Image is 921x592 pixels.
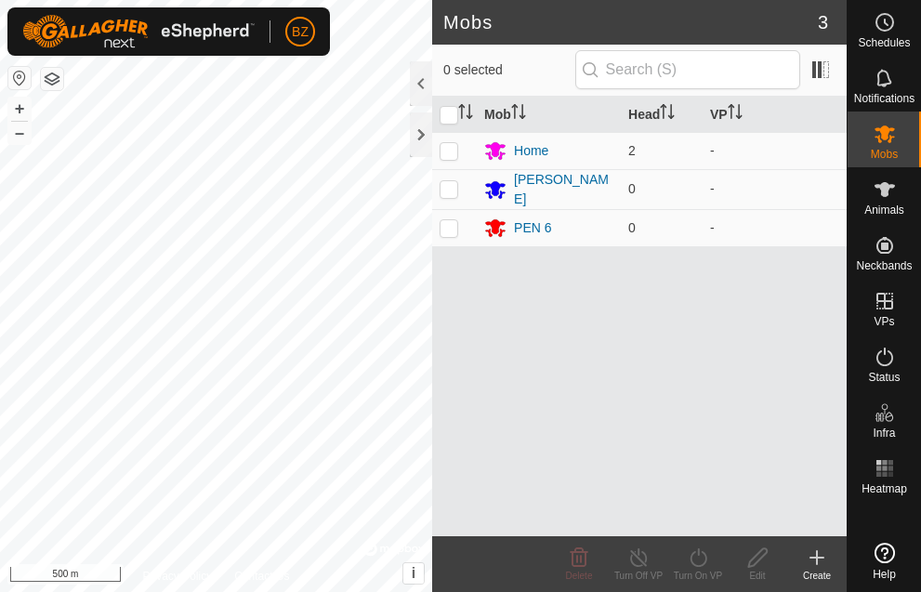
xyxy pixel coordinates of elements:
[703,209,847,246] td: -
[412,565,415,581] span: i
[628,181,636,196] span: 0
[871,149,898,160] span: Mobs
[868,372,900,383] span: Status
[703,169,847,209] td: -
[621,97,703,133] th: Head
[514,141,548,161] div: Home
[848,535,921,587] a: Help
[143,568,213,585] a: Privacy Policy
[873,569,896,580] span: Help
[856,260,912,271] span: Neckbands
[403,563,424,584] button: i
[628,143,636,158] span: 2
[41,68,63,90] button: Map Layers
[8,67,31,89] button: Reset Map
[511,107,526,122] p-sorticon: Activate to sort
[703,97,847,133] th: VP
[864,204,904,216] span: Animals
[873,428,895,439] span: Infra
[514,170,613,209] div: [PERSON_NAME]
[728,569,787,583] div: Edit
[668,569,728,583] div: Turn On VP
[8,98,31,120] button: +
[728,107,743,122] p-sorticon: Activate to sort
[858,37,910,48] span: Schedules
[22,15,255,48] img: Gallagher Logo
[628,220,636,235] span: 0
[818,8,828,36] span: 3
[854,93,914,104] span: Notifications
[234,568,289,585] a: Contact Us
[8,122,31,144] button: –
[477,97,621,133] th: Mob
[609,569,668,583] div: Turn Off VP
[443,11,818,33] h2: Mobs
[292,22,309,42] span: BZ
[566,571,593,581] span: Delete
[862,483,907,494] span: Heatmap
[443,60,575,80] span: 0 selected
[458,107,473,122] p-sorticon: Activate to sort
[787,569,847,583] div: Create
[703,132,847,169] td: -
[660,107,675,122] p-sorticon: Activate to sort
[575,50,800,89] input: Search (S)
[874,316,894,327] span: VPs
[514,218,551,238] div: PEN 6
